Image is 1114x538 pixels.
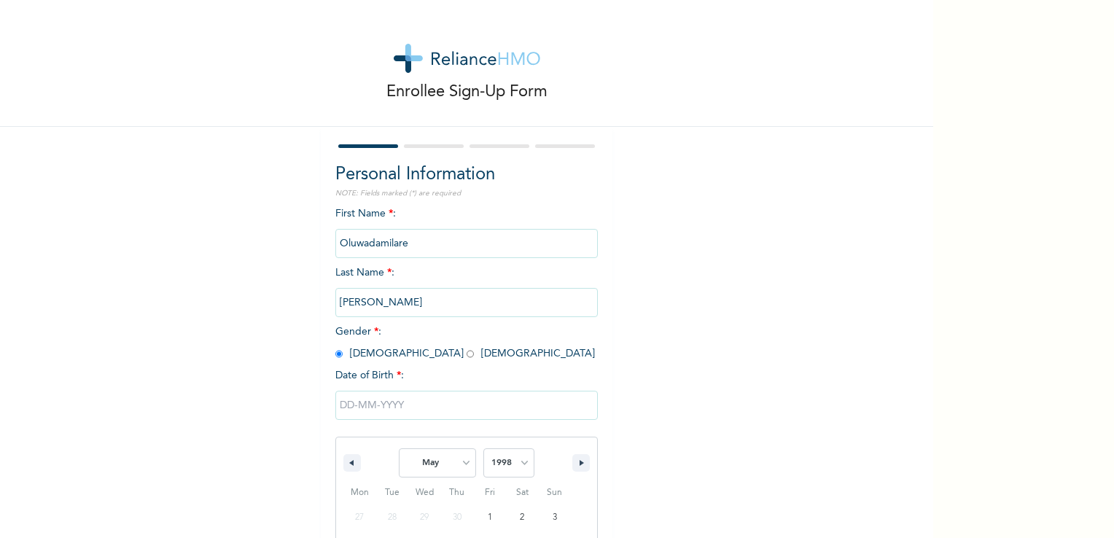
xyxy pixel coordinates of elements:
span: 3 [553,504,557,531]
span: Tue [376,481,409,504]
span: Mon [343,481,376,504]
button: 3 [538,504,571,531]
span: 2 [520,504,524,531]
p: Enrollee Sign-Up Form [386,80,548,104]
span: Sat [506,481,539,504]
span: Thu [441,481,474,504]
span: Date of Birth : [335,368,404,383]
span: Wed [408,481,441,504]
button: 2 [506,504,539,531]
span: 1 [488,504,492,531]
img: logo [394,44,540,73]
button: 1 [473,504,506,531]
h2: Personal Information [335,162,598,188]
input: Enter your last name [335,288,598,317]
p: NOTE: Fields marked (*) are required [335,188,598,199]
span: Sun [538,481,571,504]
input: Enter your first name [335,229,598,258]
span: Fri [473,481,506,504]
span: Last Name : [335,268,598,308]
span: First Name : [335,208,598,249]
input: DD-MM-YYYY [335,391,598,420]
span: Gender : [DEMOGRAPHIC_DATA] [DEMOGRAPHIC_DATA] [335,327,595,359]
